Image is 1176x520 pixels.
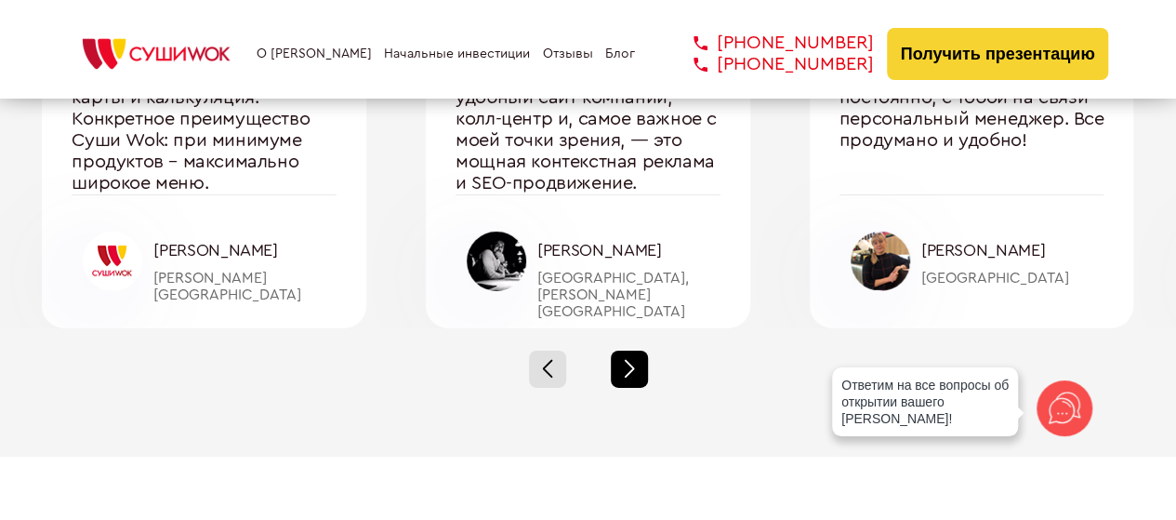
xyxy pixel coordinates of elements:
[384,47,530,61] a: Начальные инвестиции
[832,367,1018,436] div: Ответим на все вопросы об открытии вашего [PERSON_NAME]!
[68,33,244,74] img: СУШИWOK
[537,241,720,260] div: [PERSON_NAME]
[666,54,874,75] a: [PHONE_NUMBER]
[921,270,1104,287] div: [GEOGRAPHIC_DATA]
[605,47,635,61] a: Блог
[887,28,1109,80] button: Получить презентацию
[543,47,593,61] a: Отзывы
[153,241,337,260] div: [PERSON_NAME]
[153,270,337,304] div: [PERSON_NAME][GEOGRAPHIC_DATA]
[921,241,1104,260] div: [PERSON_NAME]
[537,270,720,321] div: [GEOGRAPHIC_DATA], [PERSON_NAME][GEOGRAPHIC_DATA]
[666,33,874,54] a: [PHONE_NUMBER]
[257,47,372,61] a: О [PERSON_NAME]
